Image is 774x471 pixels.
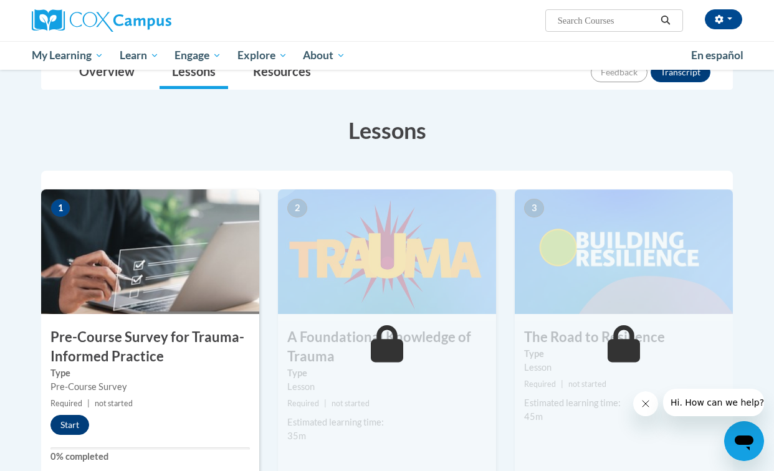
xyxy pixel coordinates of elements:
[32,9,171,32] img: Cox Campus
[41,115,733,146] h3: Lessons
[287,366,487,380] label: Type
[237,48,287,63] span: Explore
[691,49,743,62] span: En español
[651,62,710,82] button: Transcript
[663,389,764,416] iframe: Message from company
[524,396,724,410] div: Estimated learning time:
[295,41,354,70] a: About
[633,391,658,416] iframe: Close message
[524,199,544,217] span: 3
[287,199,307,217] span: 2
[303,48,345,63] span: About
[67,56,147,89] a: Overview
[705,9,742,29] button: Account Settings
[95,399,133,408] span: not started
[324,399,327,408] span: |
[524,411,543,422] span: 45m
[50,399,82,408] span: Required
[50,380,250,394] div: Pre-Course Survey
[568,379,606,389] span: not started
[87,399,90,408] span: |
[22,41,752,70] div: Main menu
[561,379,563,389] span: |
[515,189,733,314] img: Course Image
[278,189,496,314] img: Course Image
[41,189,259,314] img: Course Image
[656,13,675,28] button: Search
[287,380,487,394] div: Lesson
[120,48,159,63] span: Learn
[174,48,221,63] span: Engage
[32,48,103,63] span: My Learning
[724,421,764,461] iframe: Button to launch messaging window
[524,347,724,361] label: Type
[241,56,323,89] a: Resources
[50,199,70,217] span: 1
[332,399,370,408] span: not started
[524,361,724,374] div: Lesson
[591,62,647,82] button: Feedback
[287,416,487,429] div: Estimated learning time:
[166,41,229,70] a: Engage
[32,9,256,32] a: Cox Campus
[287,399,319,408] span: Required
[287,431,306,441] span: 35m
[229,41,295,70] a: Explore
[524,379,556,389] span: Required
[160,56,228,89] a: Lessons
[683,42,752,69] a: En español
[24,41,112,70] a: My Learning
[515,328,733,347] h3: The Road to Resilience
[557,13,656,28] input: Search Courses
[50,366,250,380] label: Type
[112,41,167,70] a: Learn
[278,328,496,366] h3: A Foundational Knowledge of Trauma
[50,415,89,435] button: Start
[50,450,250,464] label: 0% completed
[41,328,259,366] h3: Pre-Course Survey for Trauma-Informed Practice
